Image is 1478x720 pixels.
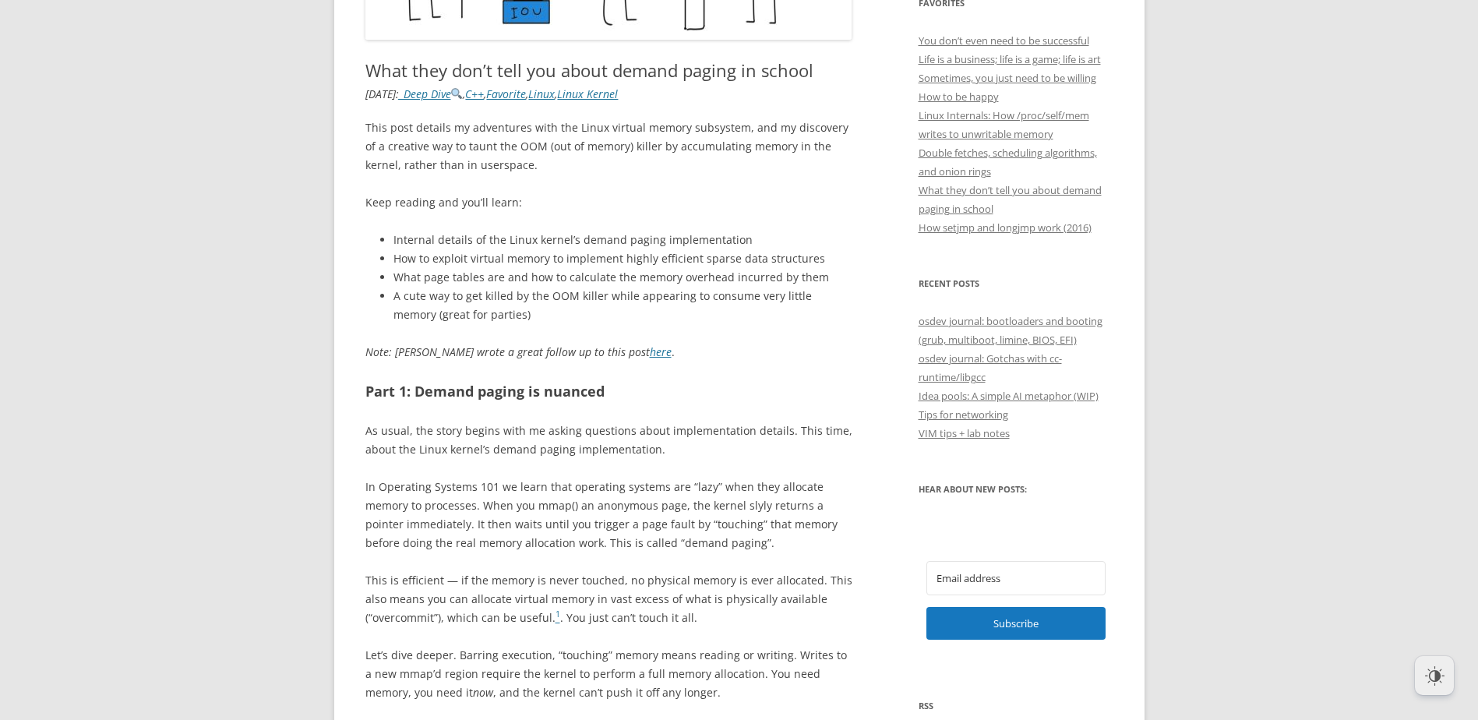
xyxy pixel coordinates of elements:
li: A cute way to get killed by the OOM killer while appearing to consume very little memory (great f... [393,287,852,324]
a: Linux [528,86,555,101]
li: What page tables are and how to calculate the memory overhead incurred by them [393,268,852,287]
em: Note: [PERSON_NAME] wrote a great follow up to this post [365,344,672,359]
a: You don’t even need to be successful [919,34,1089,48]
p: This post details my adventures with the Linux virtual memory subsystem, and my discovery of a cr... [365,118,852,175]
a: C++ [465,86,484,101]
a: Life is a business; life is a game; life is art [919,52,1101,66]
h3: RSS [919,697,1113,715]
input: Email address [926,561,1106,595]
a: _Deep Dive [399,86,464,101]
p: Let’s dive deeper. Barring execution, “touching” memory means reading or writing. Writes to a new... [365,646,852,702]
a: Linux Kernel [557,86,618,101]
a: Linux Internals: How /proc/self/mem writes to unwritable memory [919,108,1089,141]
p: As usual, the story begins with me asking questions about implementation details. This time, abou... [365,422,852,459]
sup: 1 [556,609,560,619]
a: Tips for networking [919,408,1008,422]
h1: What they don’t tell you about demand paging in school [365,60,852,80]
h3: Recent Posts [919,274,1113,293]
a: How setjmp and longjmp work (2016) [919,221,1092,235]
a: Idea pools: A simple AI metaphor (WIP) [919,389,1099,403]
li: How to exploit virtual memory to implement highly efficient sparse data structures [393,249,852,268]
em: now [473,685,493,700]
img: 🔍 [451,88,462,99]
h2: Part 1: Demand paging is nuanced [365,380,852,403]
p: . [365,343,852,362]
a: osdev journal: bootloaders and booting (grub, multiboot, limine, BIOS, EFI) [919,314,1102,347]
i: : , , , , [365,86,619,101]
button: Subscribe [926,607,1106,640]
a: Double fetches, scheduling algorithms, and onion rings [919,146,1097,178]
a: here [650,344,672,359]
a: How to be happy [919,90,999,104]
li: Internal details of the Linux kernel’s demand paging implementation [393,231,852,249]
p: In Operating Systems 101 we learn that operating systems are “lazy” when they allocate memory to ... [365,478,852,552]
h3: Hear about new posts: [919,480,1113,499]
p: Keep reading and you’ll learn: [365,193,852,212]
a: Favorite [486,86,526,101]
a: osdev journal: Gotchas with cc-runtime/libgcc [919,351,1062,384]
a: What they don’t tell you about demand paging in school [919,183,1102,216]
a: Sometimes, you just need to be willing [919,71,1096,85]
a: 1 [556,610,560,625]
time: [DATE] [365,86,396,101]
a: VIM tips + lab notes [919,426,1010,440]
p: This is efficient — if the memory is never touched, no physical memory is ever allocated. This al... [365,571,852,627]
